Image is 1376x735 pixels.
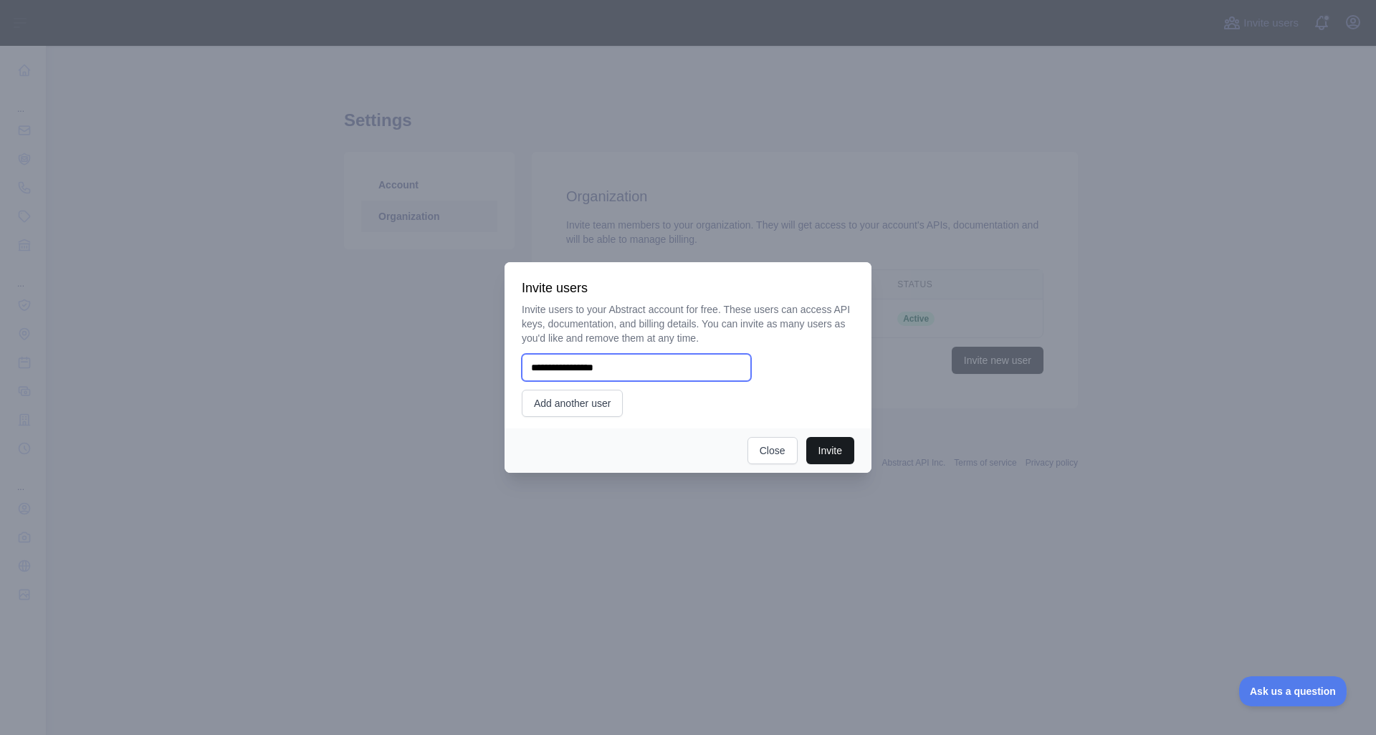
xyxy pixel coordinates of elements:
[806,437,854,464] button: Invite
[747,437,798,464] button: Close
[522,279,854,297] h3: Invite users
[1239,676,1347,706] iframe: Toggle Customer Support
[522,302,854,345] p: Invite users to your Abstract account for free. These users can access API keys, documentation, a...
[522,390,623,417] button: Add another user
